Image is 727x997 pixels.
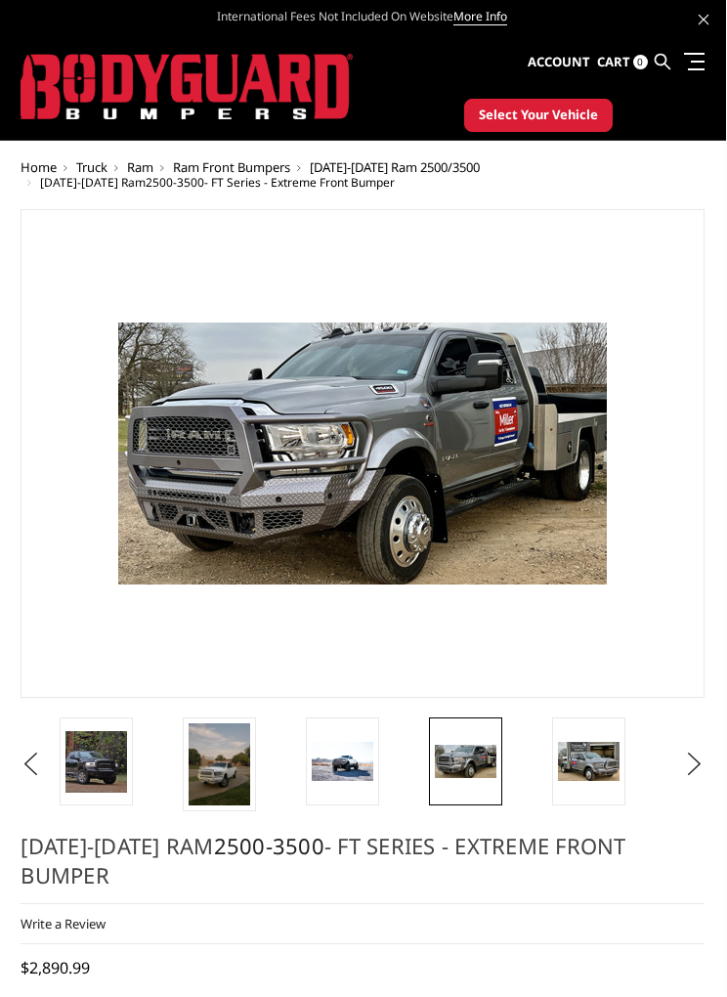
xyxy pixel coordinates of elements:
[214,831,324,860] a: 2500-3500
[21,915,106,932] a: Write a Review
[435,745,496,778] img: 2019-2025 Ram 2500-3500 - FT Series - Extreme Front Bumper
[21,831,704,904] h1: [DATE]-[DATE] Ram - FT Series - Extreme Front Bumper
[528,53,590,70] span: Account
[76,158,107,176] a: Truck
[479,106,598,125] span: Select Your Vehicle
[312,742,373,781] img: 2019-2025 Ram 2500-3500 - FT Series - Extreme Front Bumper
[40,174,395,191] span: [DATE]-[DATE] Ram - FT Series - Extreme Front Bumper
[21,957,90,978] span: $2,890.99
[65,731,127,793] img: 2019-2025 Ram 2500-3500 - FT Series - Extreme Front Bumper
[597,36,648,89] a: Cart 0
[21,54,353,119] img: BODYGUARD BUMPERS
[464,99,613,132] button: Select Your Vehicle
[597,53,630,70] span: Cart
[16,750,45,779] button: Previous
[633,55,648,69] span: 0
[558,742,620,781] img: 2019-2025 Ram 2500-3500 - FT Series - Extreme Front Bumper
[146,174,204,191] a: 2500-3500
[453,8,507,25] a: More Info
[680,750,709,779] button: Next
[528,36,590,89] a: Account
[21,209,704,698] a: 2019-2025 Ram 2500-3500 - FT Series - Extreme Front Bumper
[310,158,480,176] a: [DATE]-[DATE] Ram 2500/3500
[21,158,57,176] a: Home
[127,158,153,176] a: Ram
[189,723,250,805] img: 2019-2025 Ram 2500-3500 - FT Series - Extreme Front Bumper
[173,158,290,176] a: Ram Front Bumpers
